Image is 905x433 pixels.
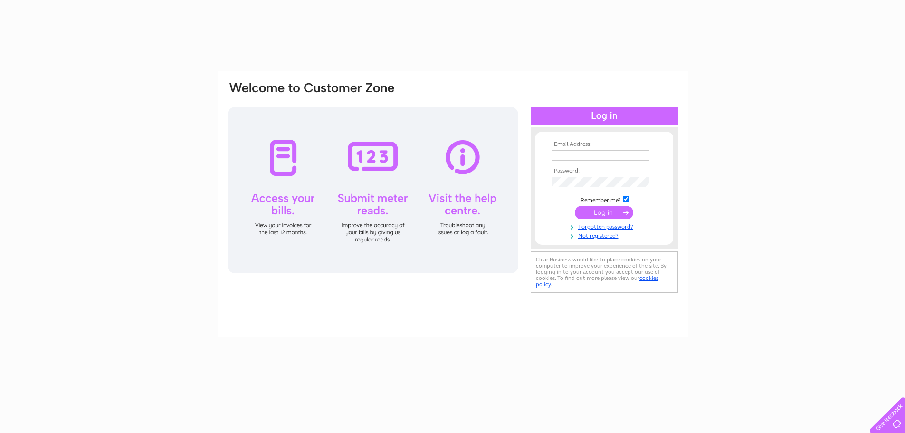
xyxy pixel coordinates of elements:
div: Clear Business would like to place cookies on your computer to improve your experience of the sit... [531,251,678,293]
td: Remember me? [549,194,659,204]
a: Forgotten password? [552,221,659,231]
a: Not registered? [552,231,659,240]
th: Password: [549,168,659,174]
th: Email Address: [549,141,659,148]
a: cookies policy [536,275,658,288]
input: Submit [575,206,633,219]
